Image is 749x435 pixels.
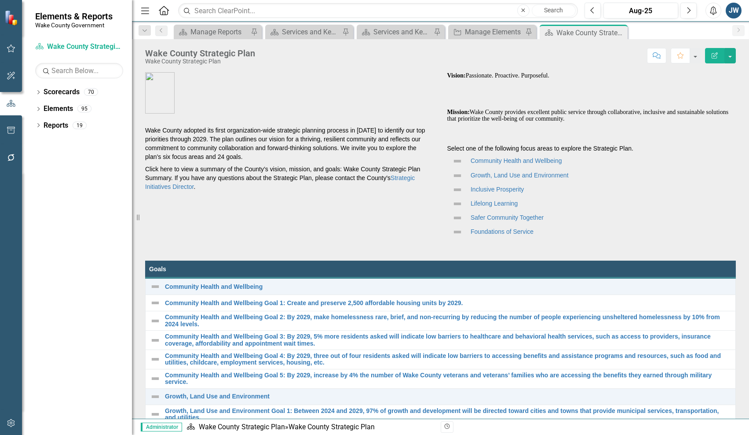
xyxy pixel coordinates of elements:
div: » [186,422,434,432]
a: Community Health and Wellbeing Goal 3: By 2029, 5% more residents asked will indicate low barrier... [165,333,731,347]
a: Reports [44,121,68,131]
input: Search Below... [35,63,123,78]
img: Not Defined [452,170,463,181]
div: Services and Key Operating Measures [373,26,431,37]
h6: Select one of the following focus areas to explore the Strategic Plan. [447,145,736,152]
strong: Mission: [447,109,470,115]
strong: Vision: [447,72,466,79]
h6: Wake County provides excellent public service through collaborative, inclusive and sustainable so... [447,109,736,122]
span: Search [544,7,563,14]
a: Safer Community Together [471,214,544,221]
a: Manage Elements [450,26,523,37]
td: Double-Click to Edit Right Click for Context Menu [146,295,736,311]
img: Not Defined [452,156,463,166]
h6: Passionate. Proactive. Purposeful. [447,72,736,79]
a: Scorecards [44,87,80,97]
a: Wake County Strategic Plan [35,42,123,52]
a: Community Health and Wellbeing [471,157,562,164]
img: Not Defined [452,227,463,237]
img: Not Defined [150,316,161,326]
a: Growth, Land Use and Environment [165,393,731,400]
button: JW [726,3,742,18]
img: Not Defined [150,409,161,420]
img: Not Defined [452,213,463,223]
img: Not Defined [150,354,161,365]
button: Search [532,4,576,17]
div: Manage Reports [190,26,248,37]
a: Foundations of Service [471,228,533,235]
a: Community Health and Wellbeing Goal 2: By 2029, make homelessness rare, brief, and non-recurring ... [165,314,731,328]
div: Wake County Strategic Plan [145,58,255,65]
span: Elements & Reports [35,11,113,22]
td: Double-Click to Edit Right Click for Context Menu [146,278,736,295]
button: Aug-25 [603,3,678,18]
img: Not Defined [150,373,161,384]
a: Manage Reports [176,26,248,37]
a: Growth, Land Use and Environment [471,172,569,179]
div: 95 [77,105,91,113]
img: Not Defined [150,335,161,346]
div: 70 [84,88,98,96]
a: Services and Key Operating Measures [359,26,431,37]
td: Double-Click to Edit Right Click for Context Menu [146,350,736,369]
td: Double-Click to Edit Right Click for Context Menu [146,405,736,424]
a: Community Health and Wellbeing Goal 5: By 2029, increase by 4% the number of Wake County veterans... [165,372,731,386]
td: Double-Click to Edit Right Click for Context Menu [146,369,736,388]
img: Not Defined [150,391,161,402]
img: ClearPoint Strategy [4,10,20,26]
td: Double-Click to Edit Right Click for Context Menu [146,331,736,350]
a: Community Health and Wellbeing [165,284,731,290]
img: COLOR%20WITH%20BORDER.jpg [145,72,175,114]
img: Not Defined [452,199,463,209]
span: Administrator [141,423,182,431]
a: Lifelong Learning [471,200,518,207]
p: Click here to view a summary of the County’s vision, mission, and goals: Wake County Strategic Pl... [145,163,434,193]
div: Manage Elements [465,26,523,37]
a: Community Health and Wellbeing Goal 1: Create and preserve 2,500 affordable housing units by 2029. [165,300,731,306]
a: Services and Key Operating Measures [267,26,340,37]
img: Not Defined [150,281,161,292]
img: Not Defined [150,298,161,308]
div: Wake County Strategic Plan [289,423,375,431]
td: Double-Click to Edit Right Click for Context Menu [146,388,736,405]
div: Wake County Strategic Plan [556,27,625,38]
a: Growth, Land Use and Environment Goal 1: Between 2024 and 2029, 97% of growth and development wil... [165,408,731,421]
div: Aug-25 [607,6,675,16]
img: Not Defined [452,184,463,195]
div: 19 [73,122,87,129]
a: Wake County Strategic Plan [199,423,285,431]
a: Inclusive Prosperity [471,186,524,193]
a: Elements [44,104,73,114]
td: Double-Click to Edit Right Click for Context Menu [146,311,736,331]
input: Search ClearPoint... [178,3,578,18]
div: Wake County Strategic Plan [145,48,255,58]
p: Wake County adopted its first organization-wide strategic planning process in [DATE] to identify ... [145,124,434,163]
div: Services and Key Operating Measures [282,26,340,37]
a: Community Health and Wellbeing Goal 4: By 2029, three out of four residents asked will indicate l... [165,353,731,366]
small: Wake County Government [35,22,113,29]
